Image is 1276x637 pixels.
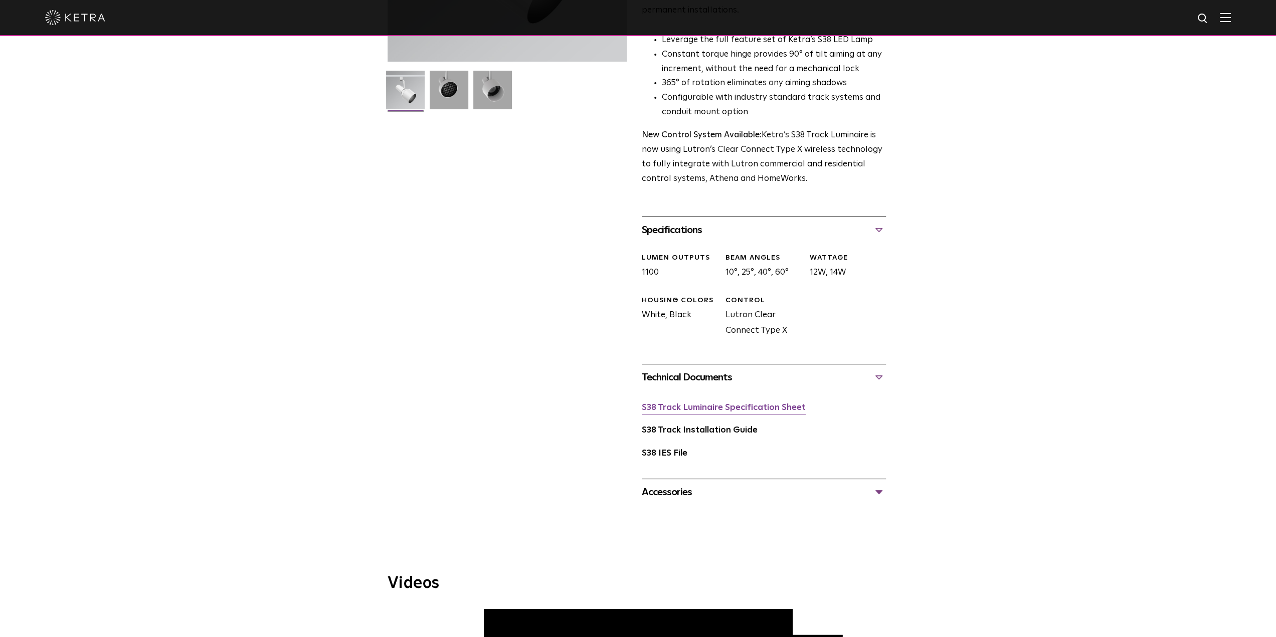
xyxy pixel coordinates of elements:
div: CONTROL [725,296,802,306]
p: Ketra’s S38 Track Luminaire is now using Lutron’s Clear Connect Type X wireless technology to ful... [642,128,886,186]
div: HOUSING COLORS [642,296,718,306]
li: 365° of rotation eliminates any aiming shadows [662,76,886,91]
div: Specifications [642,222,886,238]
li: Constant torque hinge provides 90° of tilt aiming at any increment, without the need for a mechan... [662,48,886,77]
div: Accessories [642,484,886,500]
div: BEAM ANGLES [725,253,802,263]
div: Technical Documents [642,369,886,385]
a: S38 Track Installation Guide [642,426,758,435]
div: WATTAGE [809,253,885,263]
img: search icon [1197,13,1209,25]
div: 12W, 14W [802,253,885,281]
img: 9e3d97bd0cf938513d6e [473,71,512,117]
img: 3b1b0dc7630e9da69e6b [430,71,468,117]
div: 10°, 25°, 40°, 60° [718,253,802,281]
h3: Videos [388,575,889,591]
div: 1100 [634,253,718,281]
a: S38 Track Luminaire Specification Sheet [642,403,806,412]
img: ketra-logo-2019-white [45,10,105,25]
strong: New Control System Available: [642,131,762,139]
a: S38 IES File [642,449,687,458]
img: Hamburger%20Nav.svg [1220,13,1231,22]
div: LUMEN OUTPUTS [642,253,718,263]
div: Lutron Clear Connect Type X [718,296,802,339]
div: White, Black [634,296,718,339]
li: Leverage the full feature set of Ketra’s S38 LED Lamp [662,33,886,48]
li: Configurable with industry standard track systems and conduit mount option [662,91,886,120]
img: S38-Track-Luminaire-2021-Web-Square [386,71,425,117]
